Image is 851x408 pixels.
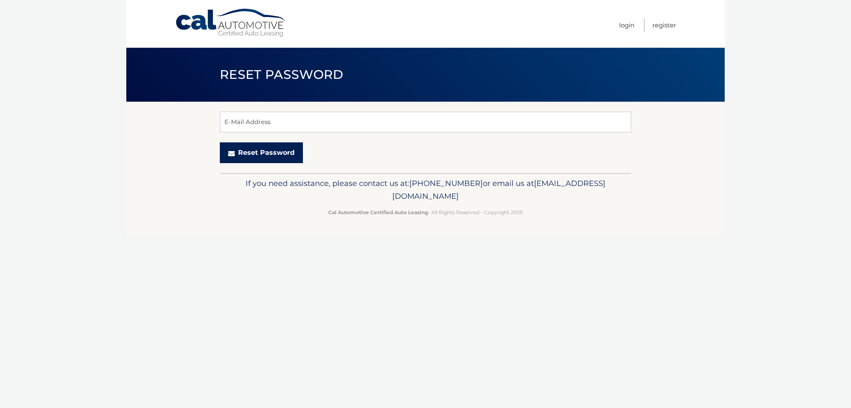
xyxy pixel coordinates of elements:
p: - All Rights Reserved - Copyright 2025 [225,208,626,217]
p: If you need assistance, please contact us at: or email us at [225,177,626,203]
a: Cal Automotive [175,8,287,38]
strong: Cal Automotive Certified Auto Leasing [328,209,428,215]
a: Login [619,18,635,32]
span: Reset Password [220,67,343,82]
span: [PHONE_NUMBER] [409,178,483,188]
button: Reset Password [220,142,303,163]
input: E-Mail Address [220,112,631,132]
a: Register [652,18,676,32]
